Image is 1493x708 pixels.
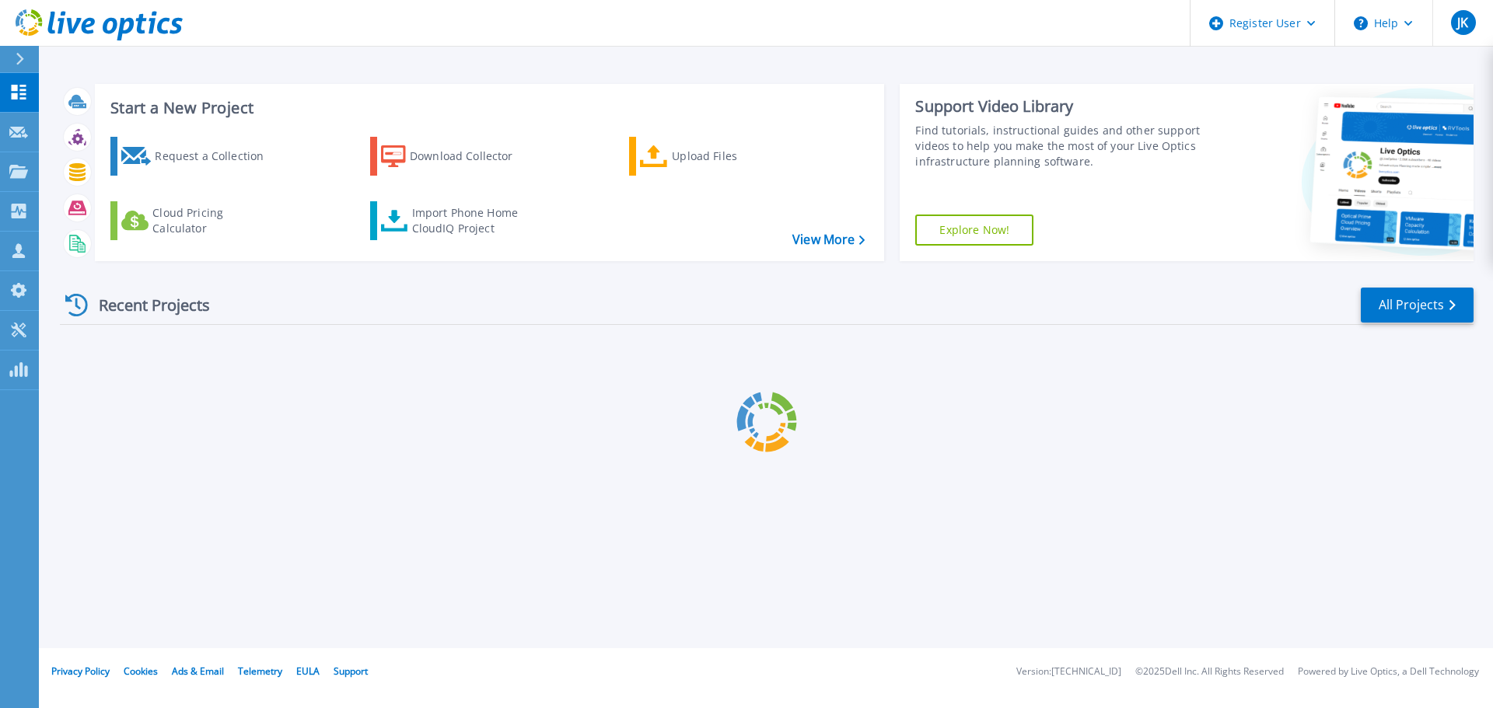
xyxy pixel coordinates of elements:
li: Version: [TECHNICAL_ID] [1016,667,1121,677]
a: View More [792,232,865,247]
li: © 2025 Dell Inc. All Rights Reserved [1135,667,1284,677]
div: Request a Collection [155,141,279,172]
div: Support Video Library [915,96,1208,117]
div: Download Collector [410,141,534,172]
a: EULA [296,664,320,678]
a: Ads & Email [172,664,224,678]
a: Cookies [124,664,158,678]
div: Cloud Pricing Calculator [152,205,277,236]
a: Cloud Pricing Calculator [110,201,284,240]
a: Telemetry [238,664,282,678]
div: Upload Files [672,141,796,172]
span: JK [1457,16,1468,29]
li: Powered by Live Optics, a Dell Technology [1298,667,1479,677]
div: Import Phone Home CloudIQ Project [412,205,533,236]
h3: Start a New Project [110,99,865,117]
a: All Projects [1361,288,1474,323]
a: Request a Collection [110,137,284,176]
a: Support [334,664,368,678]
div: Recent Projects [60,286,231,324]
a: Explore Now! [915,214,1033,246]
a: Upload Files [629,137,802,176]
div: Find tutorials, instructional guides and other support videos to help you make the most of your L... [915,123,1208,169]
a: Privacy Policy [51,664,110,678]
a: Download Collector [370,137,544,176]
